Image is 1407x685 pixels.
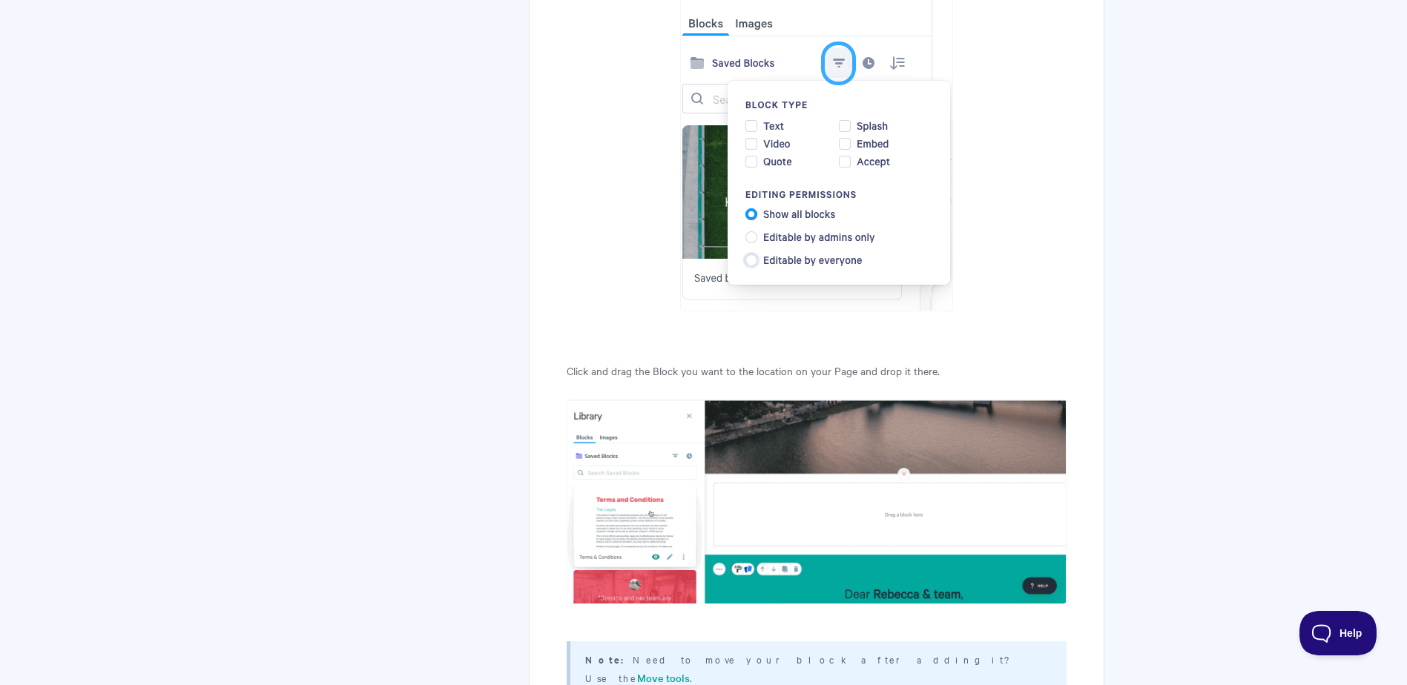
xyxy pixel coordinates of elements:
strong: Note: [585,652,633,666]
iframe: Toggle Customer Support [1299,611,1377,655]
img: file-ot4R51uqBe.gif [567,399,1066,604]
p: Click and drag the Block you want to the location on your Page and drop it there. [567,362,1066,380]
